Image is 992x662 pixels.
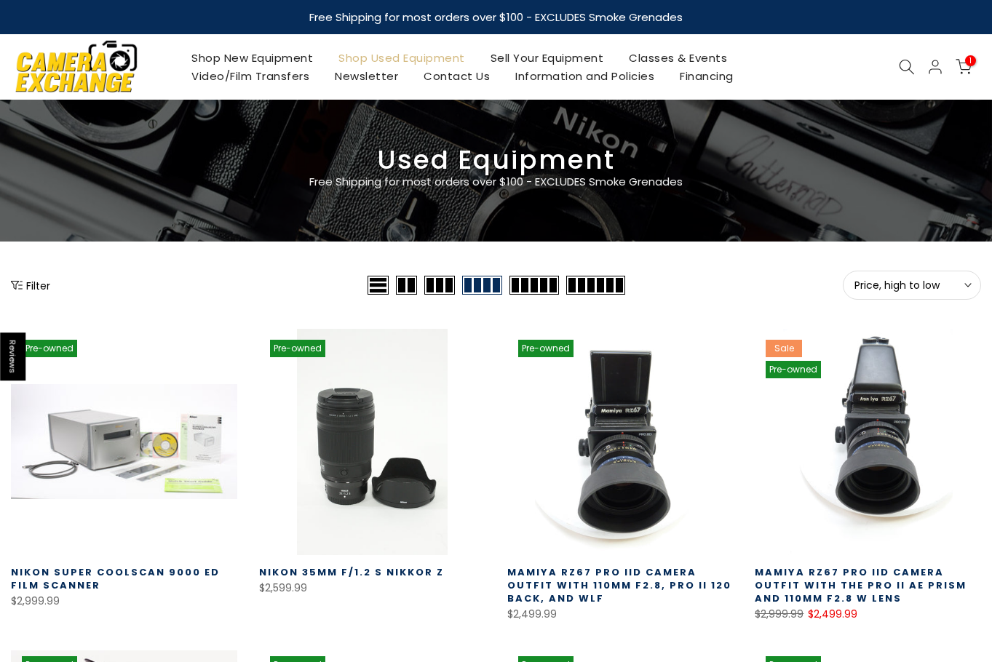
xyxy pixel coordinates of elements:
span: 1 [965,55,976,66]
p: Free Shipping for most orders over $100 - EXCLUDES Smoke Grenades [223,173,769,191]
a: Mamiya RZ67 Pro IID Camera Outfit with the Pro II AE Prism and 110MM F2.8 W Lens [755,565,967,605]
a: Shop New Equipment [179,49,326,67]
h3: Used Equipment [11,151,981,170]
a: 1 [956,59,972,75]
a: Shop Used Equipment [326,49,478,67]
a: Newsletter [322,67,411,85]
a: Classes & Events [616,49,740,67]
a: Nikon Super Coolscan 9000 ED Film Scanner [11,565,220,592]
button: Show filters [11,278,50,292]
a: Nikon 35mm f/1.2 S Nikkor Z [259,565,444,579]
a: Video/Film Transfers [179,67,322,85]
button: Price, high to low [843,271,981,300]
strong: Free Shipping for most orders over $100 - EXCLUDES Smoke Grenades [309,9,683,25]
ins: $2,499.99 [808,605,857,623]
div: $2,599.99 [259,579,485,597]
a: Mamiya RZ67 Pro IID Camera Outfit with 110MM F2.8, Pro II 120 Back, and WLF [507,565,731,605]
div: $2,499.99 [507,605,734,623]
span: Price, high to low [854,279,969,292]
div: $2,999.99 [11,592,237,610]
a: Contact Us [411,67,503,85]
a: Sell Your Equipment [477,49,616,67]
a: Information and Policies [503,67,667,85]
a: Financing [667,67,747,85]
del: $2,999.99 [755,607,803,621]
